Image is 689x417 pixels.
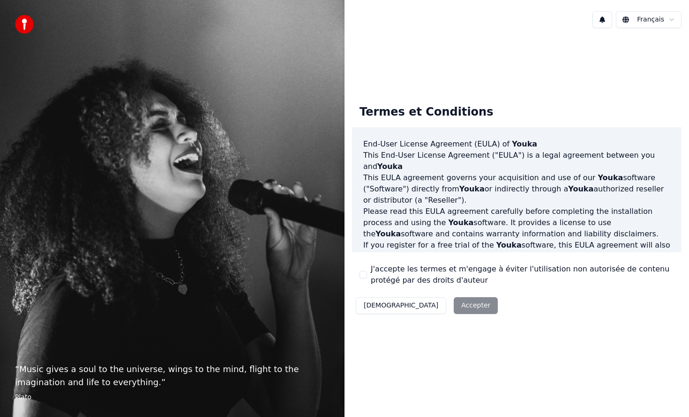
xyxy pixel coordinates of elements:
span: Youka [614,252,639,261]
p: “ Music gives a soul to the universe, wings to the mind, flight to the imagination and life to ev... [15,363,330,389]
label: J'accepte les termes et m'engage à éviter l'utilisation non autorisée de contenu protégé par des ... [371,263,674,286]
div: Termes et Conditions [352,97,501,127]
span: Youka [448,218,473,227]
span: Youka [377,162,403,171]
span: Youka [375,229,401,238]
p: This End-User License Agreement ("EULA") is a legal agreement between you and [363,150,670,172]
button: [DEMOGRAPHIC_DATA] [356,297,446,314]
span: Youka [568,184,593,193]
p: Please read this EULA agreement carefully before completing the installation process and using th... [363,206,670,240]
p: If you register for a free trial of the software, this EULA agreement will also govern that trial... [363,240,670,285]
span: Youka [512,139,537,148]
p: This EULA agreement governs your acquisition and use of our software ("Software") directly from o... [363,172,670,206]
span: Youka [459,184,485,193]
span: Youka [496,241,522,249]
img: youka [15,15,34,34]
span: Youka [598,173,623,182]
footer: Plato [15,393,330,402]
h3: End-User License Agreement (EULA) of [363,139,670,150]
